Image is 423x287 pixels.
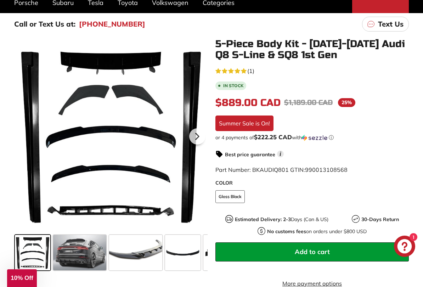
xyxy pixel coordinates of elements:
div: or 4 payments of$222.25 CADwithSezzle Click to learn more about Sezzle [215,134,409,141]
strong: Estimated Delivery: 2-3 [235,216,291,223]
span: $222.25 CAD [254,133,292,141]
p: Call or Text Us at: [14,19,75,29]
span: (1) [247,67,254,75]
a: Text Us [362,17,409,32]
div: or 4 payments of with [215,134,409,141]
a: 5.0 rating (1 votes) [215,66,409,75]
img: Sezzle [302,135,327,141]
button: Add to cart [215,242,409,261]
div: Summer Sale is On! [215,116,273,131]
span: 990013108568 [305,166,348,173]
span: Part Number: BKAUDIQ801 GTIN: [215,166,348,173]
a: [PHONE_NUMBER] [79,19,145,29]
span: Add to cart [295,248,330,256]
span: 10% Off [11,275,33,281]
p: Text Us [378,19,404,29]
h1: 5-Piece Body Kit - [DATE]-[DATE] Audi Q8 S-Line & SQ8 1st Gen [215,39,409,61]
span: $1,189.00 CAD [284,98,333,107]
label: COLOR [215,179,409,187]
strong: Best price guarantee [225,151,275,158]
p: Days (Can & US) [235,216,328,223]
div: 10% Off [7,269,37,287]
span: $889.00 CAD [215,97,281,109]
p: on orders under $800 USD [267,228,367,235]
strong: No customs fees [267,228,306,235]
inbox-online-store-chat: Shopify online store chat [392,236,417,259]
span: 25% [338,98,355,107]
b: In stock [223,84,243,88]
strong: 30-Days Return [361,216,399,223]
span: i [277,151,284,157]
